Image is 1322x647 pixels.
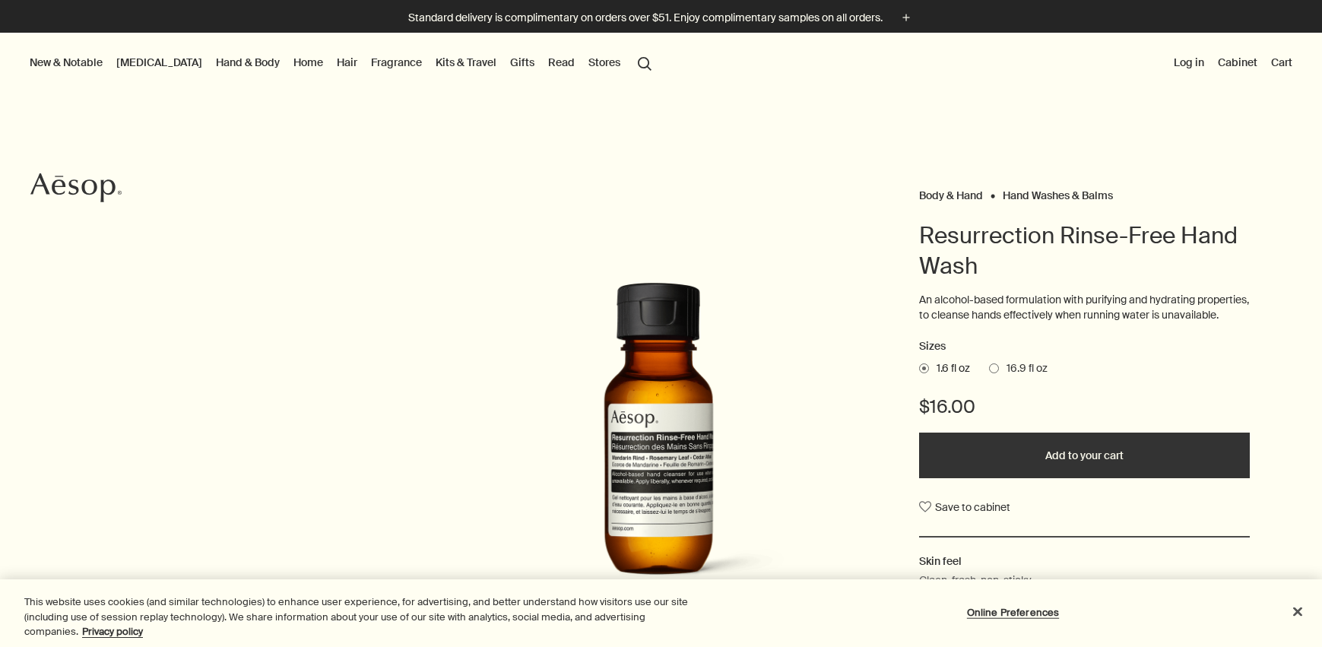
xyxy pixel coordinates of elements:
button: Log in [1171,52,1207,72]
a: Home [290,52,326,72]
span: 16.9 fl oz [999,361,1048,376]
a: Gifts [507,52,537,72]
a: [MEDICAL_DATA] [113,52,205,72]
a: Cabinet [1215,52,1260,72]
a: More information about your privacy, opens in a new tab [82,625,143,638]
nav: supplementary [1171,33,1295,94]
button: Add to your cart - $16.00 [919,433,1250,478]
button: Online Preferences, Opens the preference center dialog [965,597,1060,627]
button: New & Notable [27,52,106,72]
button: Stores [585,52,623,72]
button: Cart [1268,52,1295,72]
a: Hair [334,52,360,72]
a: Fragrance [368,52,425,72]
p: Standard delivery is complimentary on orders over $51. Enjoy complimentary samples on all orders. [408,10,883,26]
p: Clean, fresh, non-sticky [919,572,1032,588]
nav: primary [27,33,658,94]
a: Kits & Travel [433,52,499,72]
button: Open search [631,48,658,77]
svg: Aesop [30,173,122,203]
a: Aesop [27,169,125,211]
p: An alcohol-based formulation with purifying and hydrating properties, to cleanse hands effectivel... [919,293,1250,322]
a: Hand Washes & Balms [1003,189,1113,195]
div: Resurrection Rinse-Free Hand Wash [441,283,882,628]
a: Read [545,52,578,72]
h1: Resurrection Rinse-Free Hand Wash [919,220,1250,281]
span: 1.6 fl oz [929,361,970,376]
button: Close [1281,595,1314,628]
a: Hand & Body [213,52,283,72]
span: $16.00 [919,395,975,419]
button: Save to cabinet [919,493,1010,521]
div: This website uses cookies (and similar technologies) to enhance user experience, for advertising,... [24,595,727,639]
a: Body & Hand [919,189,983,195]
h2: Skin feel [919,553,1250,569]
button: Standard delivery is complimentary on orders over $51. Enjoy complimentary samples on all orders. [408,9,915,27]
img: Back of Resurrection Rinse-Free Hand Wash in amber plastic bottle [496,283,831,609]
h2: Sizes [919,338,1250,356]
